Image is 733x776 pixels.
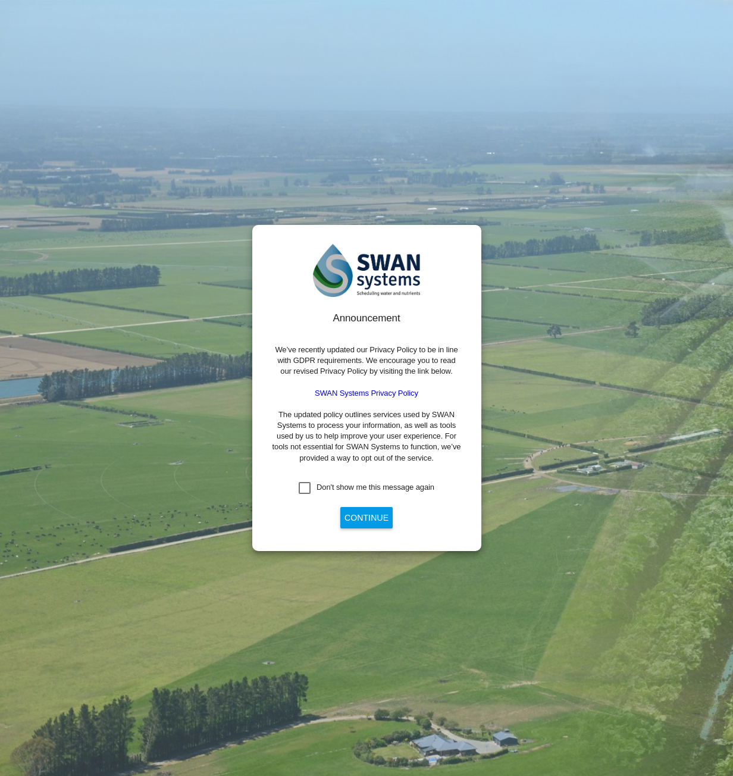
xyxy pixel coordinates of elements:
span: We’ve recently updated our Privacy Policy to be in line with GDPR requirements. We encourage you ... [275,345,458,376]
button: Continue [340,507,393,528]
div: Don't show me this message again [317,482,434,493]
a: SWAN Systems Privacy Policy [315,389,418,398]
span: The updated policy outlines services used by SWAN Systems to process your information, as well as... [272,410,461,462]
div: Announcement [271,311,462,326]
img: SWAN-Landscape-Logo-Colour.png [313,244,420,297]
md-checkbox: Don't show me this message again [299,482,434,494]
